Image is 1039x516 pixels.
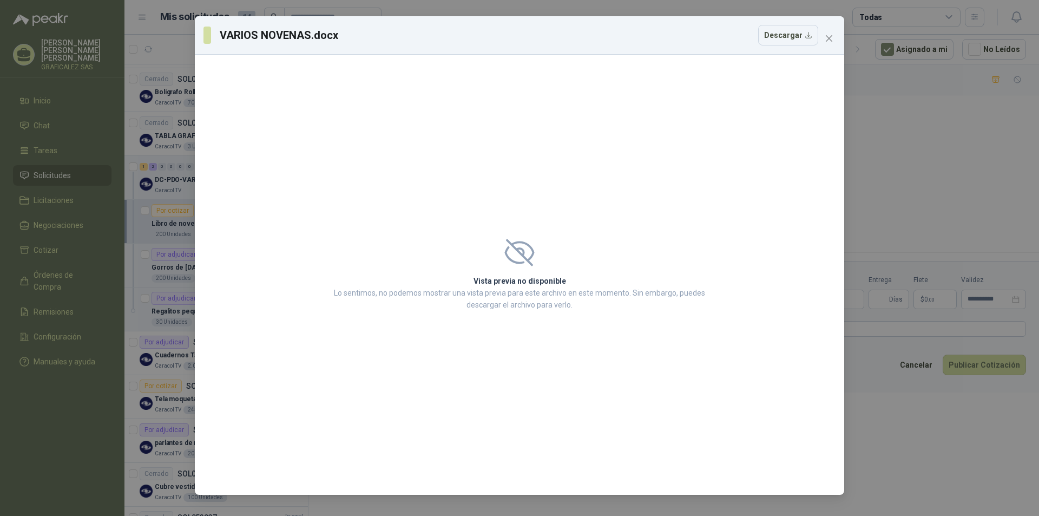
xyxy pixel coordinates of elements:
[331,287,708,311] p: Lo sentimos, no podemos mostrar una vista previa para este archivo en este momento. Sin embargo, ...
[758,25,818,45] button: Descargar
[825,34,833,43] span: close
[820,30,838,47] button: Close
[220,27,339,43] h3: VARIOS NOVENAS.docx
[331,275,708,287] h2: Vista previa no disponible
